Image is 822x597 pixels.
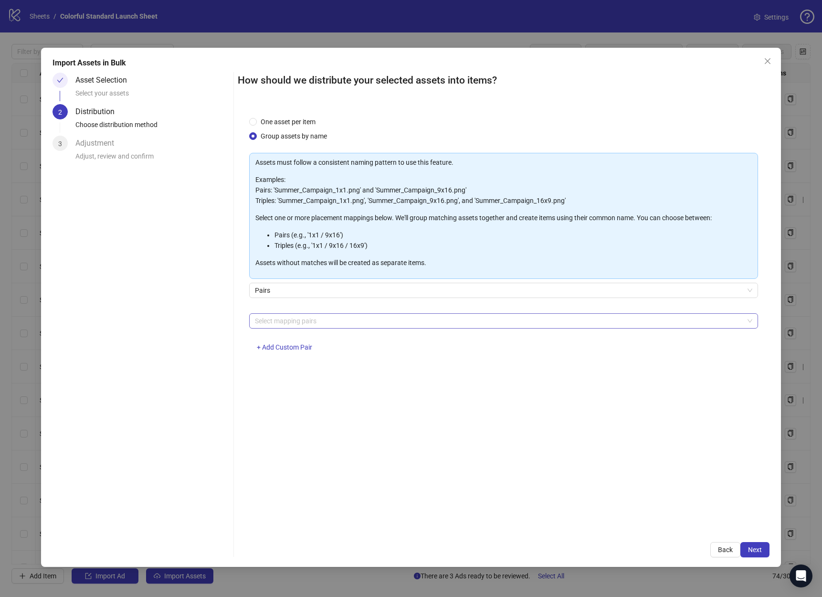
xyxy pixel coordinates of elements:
[274,230,752,240] li: Pairs (e.g., '1x1 / 9x16')
[75,73,135,88] div: Asset Selection
[257,343,312,351] span: + Add Custom Pair
[75,88,230,104] div: Select your assets
[75,104,122,119] div: Distribution
[274,240,752,251] li: Triples (e.g., '1x1 / 9x16 / 16x9')
[58,140,62,148] span: 3
[238,73,769,88] h2: How should we distribute your selected assets into items?
[255,157,752,168] p: Assets must follow a consistent naming pattern to use this feature.
[255,213,752,223] p: Select one or more placement mappings below. We'll group matching assets together and create item...
[75,119,230,136] div: Choose distribution method
[740,542,769,557] button: Next
[255,257,752,268] p: Assets without matches will be created as separate items.
[58,108,62,116] span: 2
[257,131,331,141] span: Group assets by name
[75,136,122,151] div: Adjustment
[53,57,769,69] div: Import Assets in Bulk
[760,53,775,69] button: Close
[710,542,740,557] button: Back
[718,546,733,554] span: Back
[257,117,319,127] span: One asset per item
[57,77,63,84] span: check
[255,174,752,206] p: Examples: Pairs: 'Summer_Campaign_1x1.png' and 'Summer_Campaign_9x16.png' Triples: 'Summer_Campai...
[764,57,771,65] span: close
[748,546,762,554] span: Next
[75,151,230,167] div: Adjust, review and confirm
[255,283,752,298] span: Pairs
[790,565,812,587] div: Open Intercom Messenger
[249,340,320,355] button: + Add Custom Pair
